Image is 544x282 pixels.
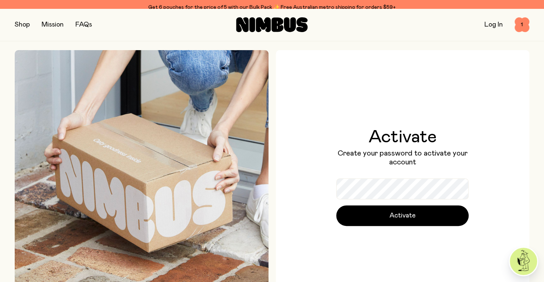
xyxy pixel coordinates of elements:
[42,21,64,28] a: Mission
[336,149,469,167] p: Create your password to activate your account
[15,3,529,12] div: Get 6 pouches for the price of 5 with our Bulk Pack ✨ Free Australian metro shipping for orders $59+
[515,17,529,32] button: 1
[75,21,92,28] a: FAQs
[390,210,416,221] span: Activate
[336,128,469,146] h1: Activate
[336,205,469,226] button: Activate
[510,248,537,275] img: agent
[484,21,503,28] a: Log In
